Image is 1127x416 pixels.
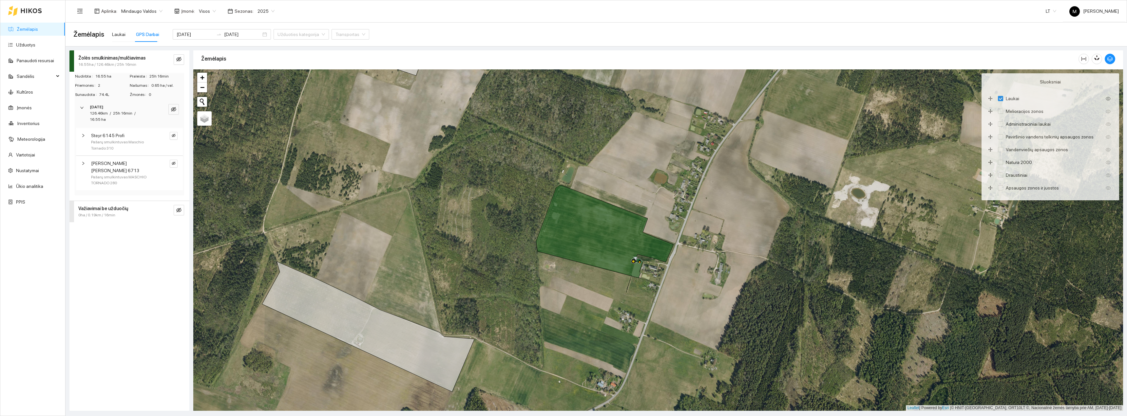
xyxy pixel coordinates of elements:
[168,104,179,115] button: eye-invisible
[200,73,204,81] span: +
[17,89,33,95] a: Kultūros
[235,8,254,15] span: Sezonas :
[1003,184,1061,191] span: Apsaugos zonos ir juostos
[81,161,85,165] span: right
[1003,133,1096,140] span: Paviršinio vandens telkinių apsaugos zonos
[201,49,1079,68] div: Žemėlapis
[224,31,261,38] input: Pabaigos data
[17,58,54,63] a: Panaudoti resursai
[80,106,84,110] span: right
[1003,120,1053,128] span: Administraciniai laukai
[177,31,214,38] input: Pradžios data
[16,199,25,205] a: PPIS
[988,173,996,177] span: drag
[110,111,111,116] span: /
[176,208,181,214] span: eye-invisible
[1106,173,1111,178] span: eye
[170,160,178,168] button: eye-invisible
[91,132,124,139] span: Steyr 6145 Profi
[1046,6,1056,16] span: LT
[16,152,35,157] a: Vartotojai
[906,405,1123,411] div: | Powered by © HNIT-[GEOGRAPHIC_DATA]; ORT10LT ©, Nacionalinė žemės tarnyba prie AM, [DATE]-[DATE]
[78,62,136,68] span: 16.55ha / 126.46km / 25h 16min
[91,139,157,152] span: Pašarų smulkintuvas Maschio Tornado 310
[1106,135,1111,139] span: eye
[988,122,996,126] span: drag
[73,5,86,18] button: menu-fold
[94,9,100,14] span: layout
[197,82,207,92] a: Zoom out
[1003,159,1035,166] span: Natura 2000
[75,73,95,80] span: Nudirbta
[81,134,85,137] span: right
[1003,172,1030,179] span: Draustiniai
[130,92,149,98] span: Žmonės
[75,82,98,89] span: Priemonės
[134,111,136,116] span: /
[75,100,184,127] div: [DATE]126.46km/25h 16min/16.55 haeye-invisible
[950,406,951,410] span: |
[90,117,106,122] span: 16.55 ha
[174,205,184,215] button: eye-invisible
[1040,78,1061,85] span: Sluoksniai
[69,201,189,222] div: Važiavimai be užduočių0ha / 0.19km / 16mineye-invisible
[181,8,195,15] span: Įmonė :
[76,156,183,190] div: [PERSON_NAME] [PERSON_NAME] 6713Pašarų smulkintuvas MASCHIO TORNADO 280eye-invisible
[1073,6,1077,17] span: M
[73,29,104,40] span: Žemėlapis
[988,160,996,165] span: drag
[112,31,125,38] div: Laukai
[130,82,151,89] span: Našumas
[1079,54,1089,64] button: column-width
[101,8,117,15] span: Aplinka :
[197,111,212,126] a: Layers
[988,186,996,190] span: drag
[76,128,183,155] div: Steyr 6145 ProfiPašarų smulkintuvas Maschio Tornado 310eye-invisible
[200,83,204,91] span: −
[69,50,189,72] div: Žolės smulkinimas/mulčiavimas16.55ha / 126.46km / 25h 16mineye-invisible
[91,174,157,187] span: Pašarų smulkintuvas MASCHIO TORNADO 280
[988,109,996,114] span: drag
[172,161,176,166] span: eye-invisible
[90,105,103,109] strong: [DATE]
[197,97,207,107] button: Initiate a new search
[98,82,129,89] span: 2
[216,32,221,37] span: to
[172,134,176,138] span: eye-invisible
[78,212,115,218] span: 0ha / 0.19km / 16min
[17,136,45,142] a: Meteorologija
[988,135,996,139] span: drag
[1079,56,1089,62] span: column-width
[216,32,221,37] span: swap-right
[176,57,181,63] span: eye-invisible
[988,96,996,101] span: drag
[99,92,129,98] span: 74.4L
[174,9,180,14] span: shop
[1069,9,1119,14] span: [PERSON_NAME]
[130,73,149,80] span: Praleista
[16,42,35,47] a: Užduotys
[17,27,38,32] a: Žemėlapis
[16,168,39,173] a: Nustatymai
[151,82,184,89] span: 0.65 ha / val.
[171,107,176,113] span: eye-invisible
[17,105,32,110] a: Įmonės
[91,160,157,174] span: [PERSON_NAME] [PERSON_NAME] 6713
[17,70,54,83] span: Sandėlis
[907,406,919,410] a: Leaflet
[136,31,159,38] div: GPS Darbai
[113,111,132,116] span: 25h 16min
[75,92,99,98] span: Sunaudota
[77,8,83,14] span: menu-fold
[197,73,207,82] a: Zoom in
[1106,122,1111,127] span: eye
[17,121,40,126] a: Inventorius
[942,406,949,410] a: Esri
[988,147,996,152] span: drag
[78,206,128,211] strong: Važiavimai be užduočių
[121,6,162,16] span: Mindaugo Valdos
[174,54,184,65] button: eye-invisible
[1106,160,1111,165] span: eye
[170,132,178,140] button: eye-invisible
[149,92,184,98] span: 0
